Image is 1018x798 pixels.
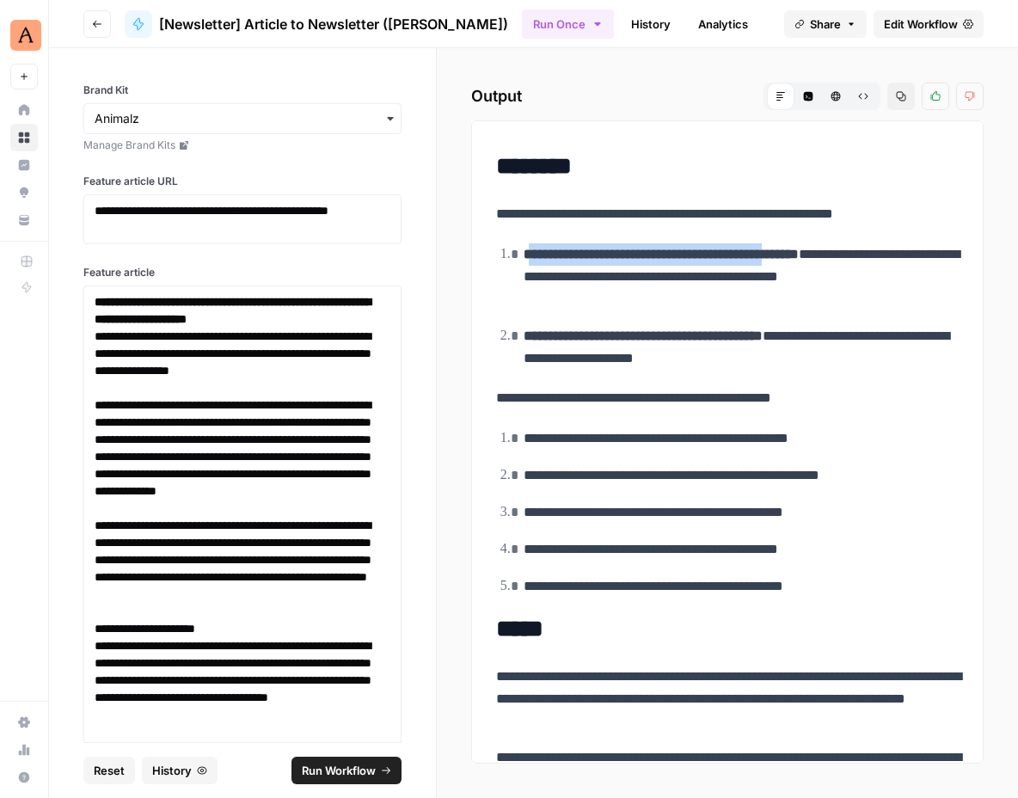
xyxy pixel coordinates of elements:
[291,757,402,784] button: Run Workflow
[471,83,984,110] h2: Output
[95,110,390,127] input: Animalz
[10,151,38,179] a: Insights
[10,206,38,234] a: Your Data
[142,757,218,784] button: History
[522,9,614,39] button: Run Once
[10,124,38,151] a: Browse
[10,96,38,124] a: Home
[159,14,508,34] span: [Newsletter] Article to Newsletter ([PERSON_NAME])
[784,10,867,38] button: Share
[152,762,192,779] span: History
[83,265,402,280] label: Feature article
[83,83,402,98] label: Brand Kit
[10,20,41,51] img: Animalz Logo
[125,10,508,38] a: [Newsletter] Article to Newsletter ([PERSON_NAME])
[10,179,38,206] a: Opportunities
[688,10,758,38] a: Analytics
[810,15,841,33] span: Share
[765,10,836,38] a: Integrate
[83,757,135,784] button: Reset
[83,138,402,153] a: Manage Brand Kits
[10,736,38,764] a: Usage
[302,762,376,779] span: Run Workflow
[874,10,984,38] a: Edit Workflow
[83,174,402,189] label: Feature article URL
[621,10,681,38] a: History
[10,764,38,791] button: Help + Support
[10,709,38,736] a: Settings
[10,14,38,57] button: Workspace: Animalz
[94,762,125,779] span: Reset
[884,15,958,33] span: Edit Workflow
